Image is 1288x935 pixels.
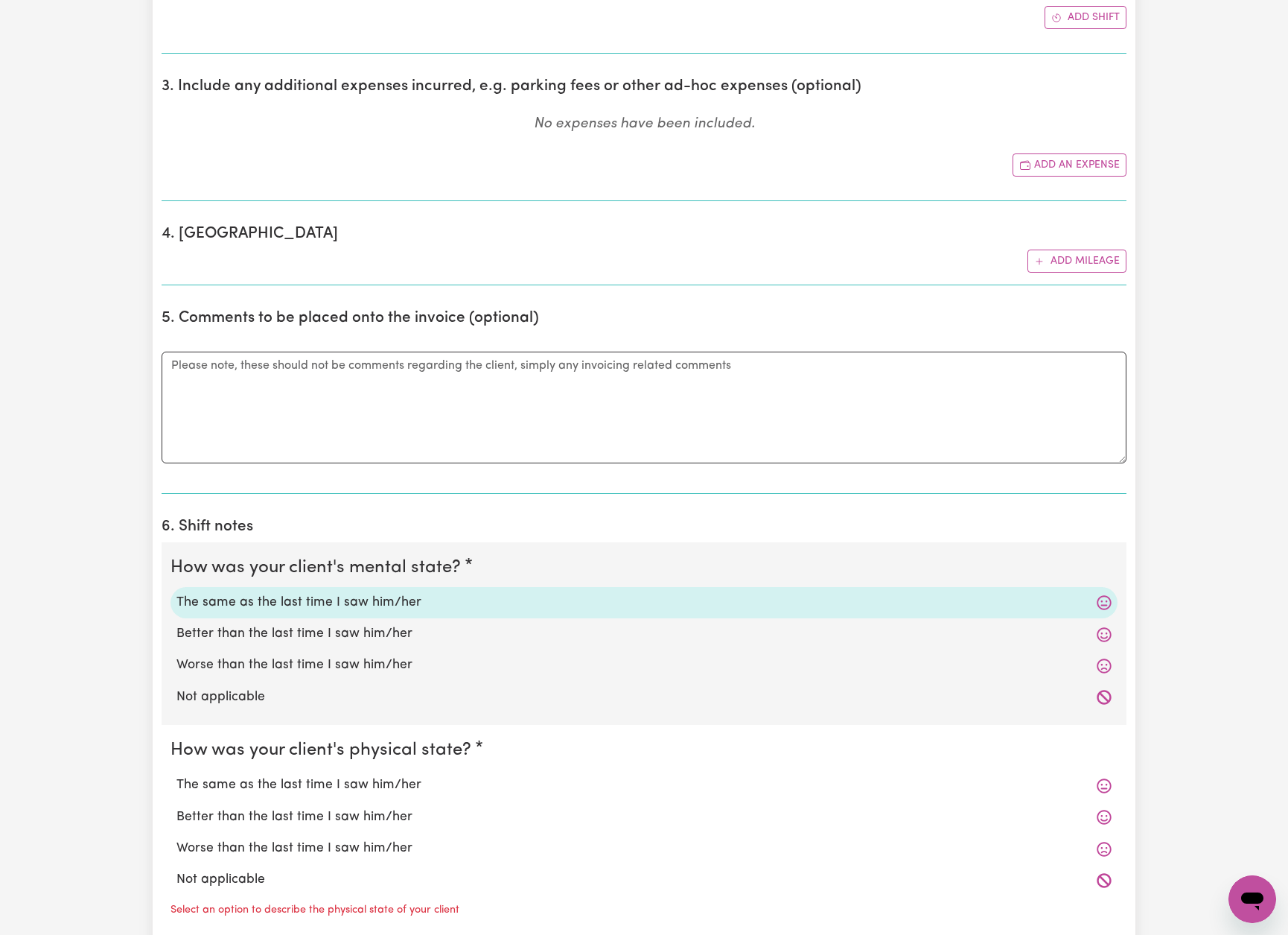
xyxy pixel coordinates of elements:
[1228,875,1276,923] iframe: Button to launch messaging window
[176,870,1112,890] label: Not applicable
[176,656,1112,675] label: Worse than the last time I saw him/her
[162,77,1126,96] h2: 3. Include any additional expenses incurred, e.g. parking fees or other ad-hoc expenses (optional)
[1027,250,1126,273] button: Add mileage
[162,309,1126,328] h2: 5. Comments to be placed onto the invoice (optional)
[176,776,1112,795] label: The same as the last time I saw him/her
[1013,153,1126,177] button: Add another expense
[534,117,755,131] em: No expenses have been included.
[176,808,1112,827] label: Better than the last time I saw him/her
[176,593,1112,612] label: The same as the last time I saw him/her
[176,624,1112,644] label: Better than the last time I saw him/her
[162,518,1126,536] h2: 6. Shift notes
[176,688,1112,707] label: Not applicable
[176,839,1112,858] label: Worse than the last time I saw him/her
[170,554,467,581] legend: How was your client's mental state?
[1045,6,1126,29] button: Add another shift
[170,902,459,919] p: Select an option to describe the physical state of your client
[162,225,1126,244] h2: 4. [GEOGRAPHIC_DATA]
[170,737,477,764] legend: How was your client's physical state?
